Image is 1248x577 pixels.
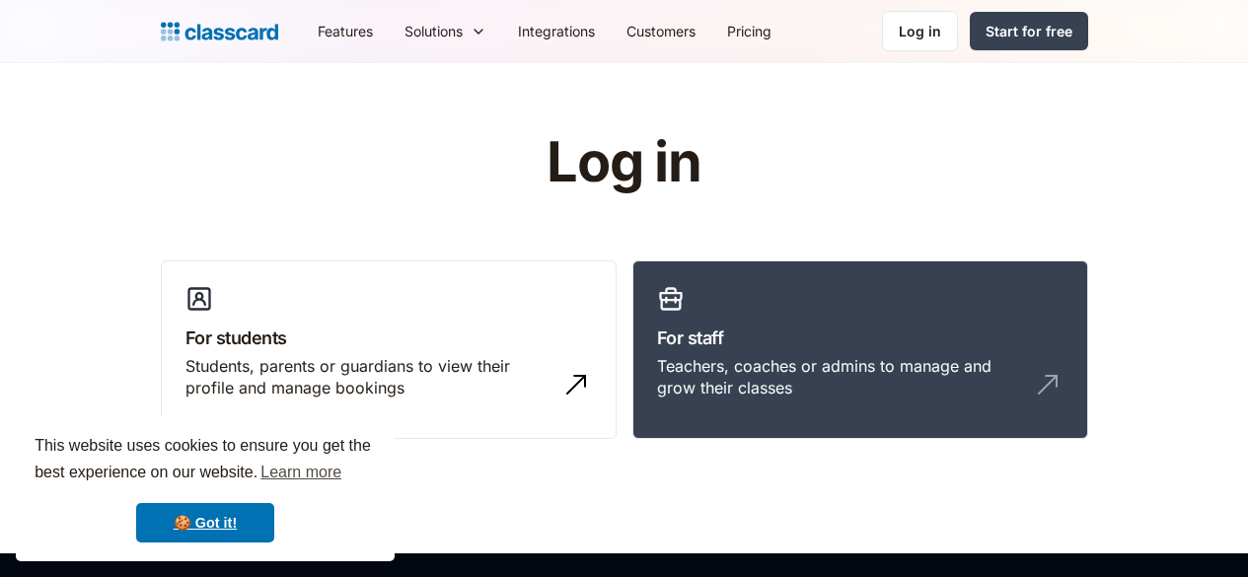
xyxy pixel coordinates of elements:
[882,11,958,51] a: Log in
[502,9,611,53] a: Integrations
[161,18,278,45] a: home
[161,260,617,440] a: For studentsStudents, parents or guardians to view their profile and manage bookings
[35,434,376,487] span: This website uses cookies to ensure you get the best experience on our website.
[185,325,592,351] h3: For students
[632,260,1088,440] a: For staffTeachers, coaches or admins to manage and grow their classes
[404,21,463,41] div: Solutions
[657,355,1024,399] div: Teachers, coaches or admins to manage and grow their classes
[389,9,502,53] div: Solutions
[302,9,389,53] a: Features
[711,9,787,53] a: Pricing
[657,325,1064,351] h3: For staff
[970,12,1088,50] a: Start for free
[311,132,937,193] h1: Log in
[257,458,344,487] a: learn more about cookies
[611,9,711,53] a: Customers
[185,355,552,399] div: Students, parents or guardians to view their profile and manage bookings
[16,415,395,561] div: cookieconsent
[136,503,274,542] a: dismiss cookie message
[986,21,1072,41] div: Start for free
[899,21,941,41] div: Log in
